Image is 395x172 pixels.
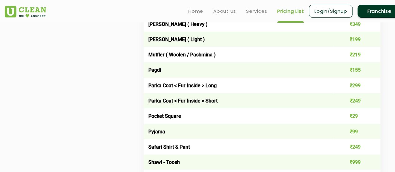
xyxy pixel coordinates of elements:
[333,155,381,170] td: ₹999
[144,16,333,31] td: [PERSON_NAME] ( Heavy )
[333,124,381,139] td: ₹99
[144,108,333,124] td: Pocket Square
[144,62,333,78] td: Pagdi
[213,7,236,15] a: About us
[144,78,333,93] td: Parka Coat < Fur Inside > Long
[333,32,381,47] td: ₹199
[188,7,203,15] a: Home
[144,32,333,47] td: [PERSON_NAME] ( Light )
[144,139,333,155] td: Safari Shirt & Pant
[144,155,333,170] td: Shawl - Toosh
[333,16,381,31] td: ₹349
[277,7,304,15] a: Pricing List
[333,47,381,62] td: ₹219
[333,139,381,155] td: ₹249
[333,62,381,78] td: ₹155
[333,78,381,93] td: ₹299
[144,93,333,108] td: Parka Coat < Fur Inside > Short
[309,5,353,18] a: Login/Signup
[333,93,381,108] td: ₹249
[246,7,267,15] a: Services
[144,124,333,139] td: Pyjama
[333,108,381,124] td: ₹29
[144,47,333,62] td: Muffler ( Woolen / Pashmina )
[5,6,46,17] img: UClean Laundry and Dry Cleaning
